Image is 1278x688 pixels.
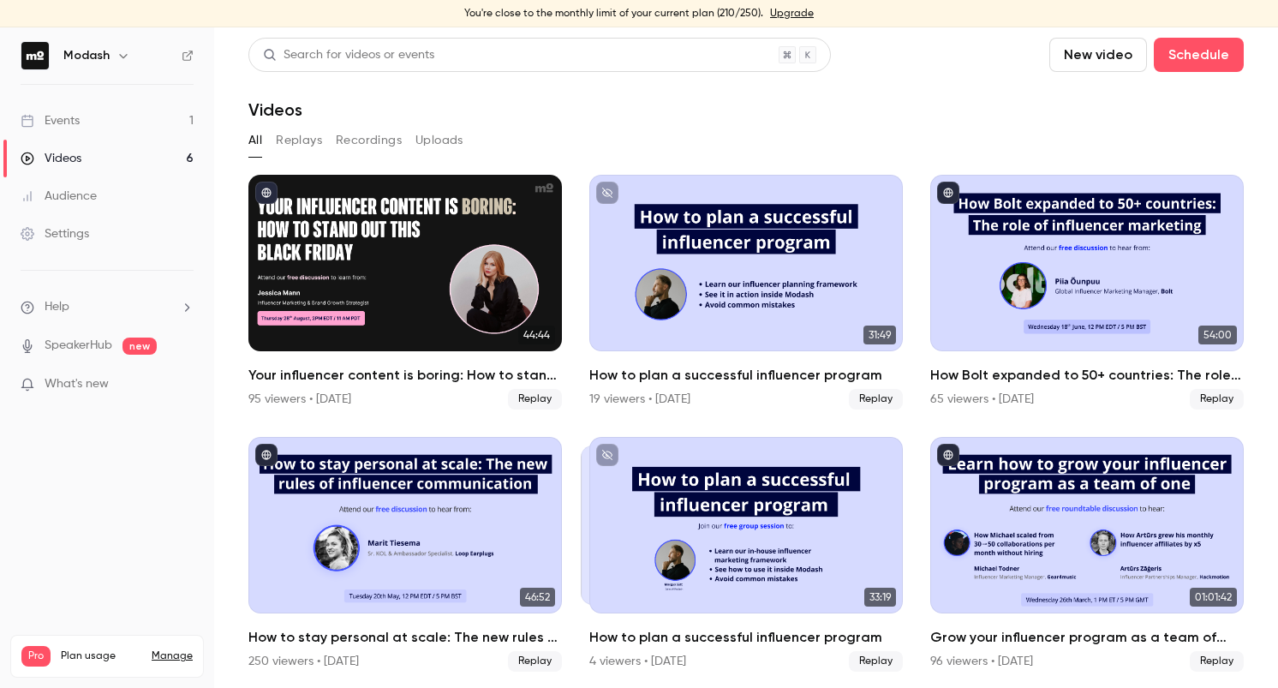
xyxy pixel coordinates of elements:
[45,375,109,393] span: What's new
[248,365,562,386] h2: Your influencer content is boring: How to stand out this [DATE][DATE]
[520,588,555,607] span: 46:52
[152,649,193,663] a: Manage
[589,653,686,670] div: 4 viewers • [DATE]
[863,326,896,344] span: 31:49
[930,437,1244,672] a: 01:01:42Grow your influencer program as a team of one96 viewers • [DATE]Replay
[248,437,562,672] a: 46:52How to stay personal at scale: The new rules of influencer communication250 viewers • [DATE]...
[849,651,903,672] span: Replay
[248,99,302,120] h1: Videos
[21,188,97,205] div: Audience
[21,646,51,667] span: Pro
[589,175,903,410] li: How to plan a successful influencer program
[248,653,359,670] div: 250 viewers • [DATE]
[415,127,463,154] button: Uploads
[263,46,434,64] div: Search for videos or events
[248,627,562,648] h2: How to stay personal at scale: The new rules of influencer communication
[1190,651,1244,672] span: Replay
[248,38,1244,678] section: Videos
[508,651,562,672] span: Replay
[864,588,896,607] span: 33:19
[937,182,959,204] button: published
[248,175,562,410] li: Your influencer content is boring: How to stand out this Black Friday
[589,437,903,672] li: How to plan a successful influencer program
[255,182,278,204] button: published
[1190,389,1244,410] span: Replay
[276,127,322,154] button: Replays
[930,365,1244,386] h2: How Bolt expanded to 50+ countries: The role of influencer marketing
[518,326,555,344] span: 44:44
[21,298,194,316] li: help-dropdown-opener
[1154,38,1244,72] button: Schedule
[21,42,49,69] img: Modash
[21,225,89,242] div: Settings
[596,182,618,204] button: unpublished
[255,444,278,466] button: published
[589,175,903,410] a: 31:49How to plan a successful influencer program19 viewers • [DATE]Replay
[589,365,903,386] h2: How to plan a successful influencer program
[21,150,81,167] div: Videos
[508,389,562,410] span: Replay
[63,47,110,64] h6: Modash
[930,437,1244,672] li: Grow your influencer program as a team of one
[248,127,262,154] button: All
[770,7,814,21] a: Upgrade
[248,175,1244,672] ul: Videos
[849,389,903,410] span: Replay
[937,444,959,466] button: published
[1049,38,1147,72] button: New video
[45,337,112,355] a: SpeakerHub
[1190,588,1237,607] span: 01:01:42
[930,391,1034,408] div: 65 viewers • [DATE]
[930,653,1033,670] div: 96 viewers • [DATE]
[45,298,69,316] span: Help
[930,175,1244,410] li: How Bolt expanded to 50+ countries: The role of influencer marketing
[589,437,903,672] a: 33:1933:19How to plan a successful influencer program4 viewers • [DATE]Replay
[173,377,194,392] iframe: Noticeable Trigger
[930,175,1244,410] a: 54:00How Bolt expanded to 50+ countries: The role of influencer marketing65 viewers • [DATE]Replay
[248,437,562,672] li: How to stay personal at scale: The new rules of influencer communication
[248,175,562,410] a: 44:44Your influencer content is boring: How to stand out this [DATE][DATE]95 viewers • [DATE]Replay
[336,127,402,154] button: Recordings
[61,649,141,663] span: Plan usage
[122,338,157,355] span: new
[596,444,618,466] button: unpublished
[589,627,903,648] h2: How to plan a successful influencer program
[930,627,1244,648] h2: Grow your influencer program as a team of one
[589,391,690,408] div: 19 viewers • [DATE]
[248,391,351,408] div: 95 viewers • [DATE]
[21,112,80,129] div: Events
[1198,326,1237,344] span: 54:00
